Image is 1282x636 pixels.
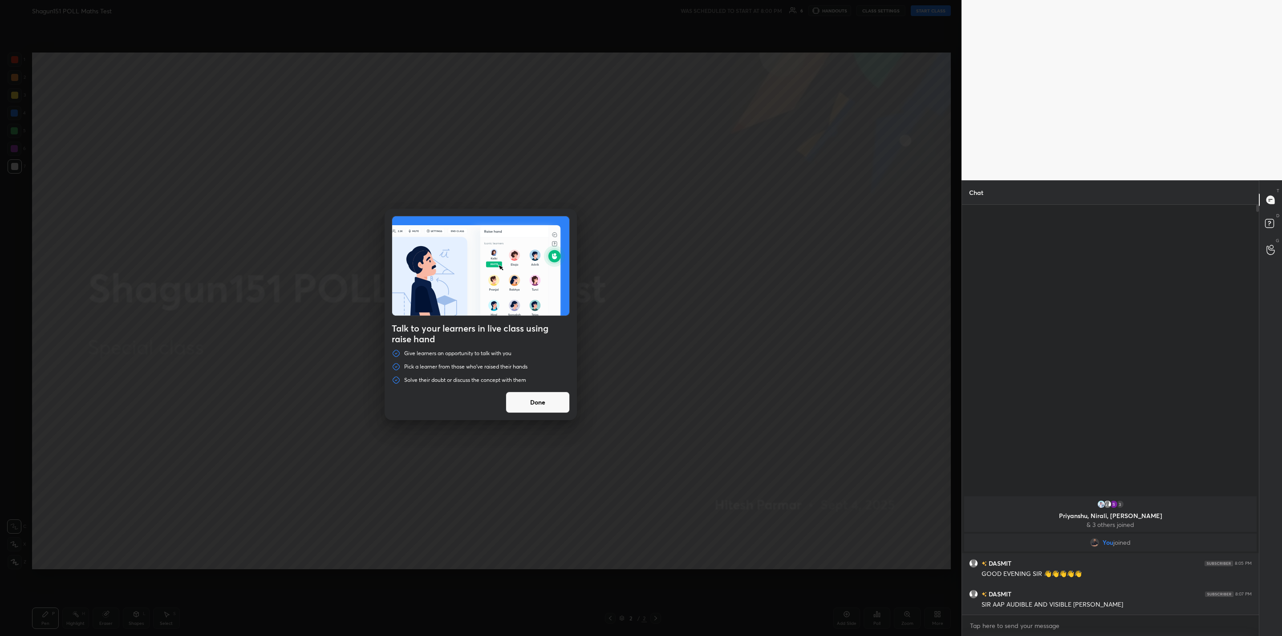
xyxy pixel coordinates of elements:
p: & 3 others joined [970,521,1251,528]
img: default.png [969,559,978,568]
img: no-rating-badge.077c3623.svg [982,592,987,597]
p: Pick a learner from those who've raised their hands [404,363,527,370]
span: You [1103,539,1113,546]
h6: DASMIT [987,589,1011,599]
div: 8:05 PM [1235,561,1252,566]
img: 4P8fHbbgJtejmAAAAAElFTkSuQmCC [1205,591,1233,597]
button: Done [506,392,570,413]
img: default.png [969,590,978,599]
p: D [1276,212,1279,219]
p: G [1276,237,1279,244]
img: 0eccb8b2796541618001f6f53f4aa6e6.jpg [1097,500,1106,509]
img: 0020fdcc045b4a44a6896f6ec361806c.png [1090,538,1099,547]
img: 86a9b8ac1432433a8fe55d869f27c7b3.70007087_3 [1109,500,1118,509]
p: Priyanshu, Nirali, [PERSON_NAME] [970,512,1251,519]
div: 3 [1116,500,1124,509]
p: Solve their doubt or discuss the concept with them [404,377,526,384]
img: preRahAdop.42c3ea74.svg [392,216,569,316]
img: 4P8fHbbgJtejmAAAAAElFTkSuQmCC [1205,561,1233,566]
div: 8:07 PM [1235,591,1252,597]
img: default.png [1103,500,1112,509]
h4: Talk to your learners in live class using raise hand [392,323,570,344]
div: GOOD EVENING SIR 👋👋👋👋👋 [982,570,1252,579]
img: no-rating-badge.077c3623.svg [982,561,987,566]
h6: DASMIT [987,559,1011,568]
p: T [1277,187,1279,194]
div: grid [962,494,1259,615]
p: Give learners an opportunity to talk with you [404,350,511,357]
div: SIR AAP AUDIBLE AND VISIBLE [PERSON_NAME] [982,600,1252,609]
p: Chat [962,181,990,204]
span: joined [1113,539,1131,546]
